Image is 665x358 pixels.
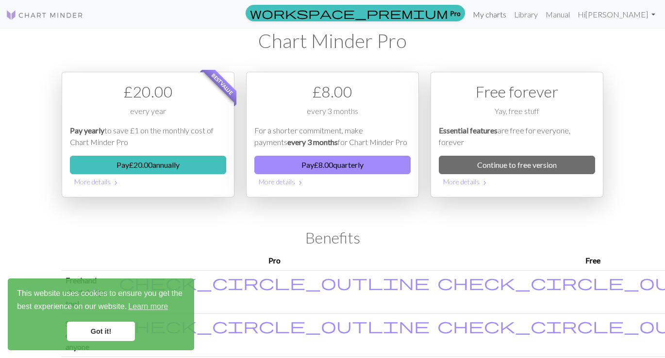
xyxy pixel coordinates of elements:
[127,299,169,314] a: learn more about cookies
[70,80,226,103] div: £ 20.00
[246,72,419,197] div: Payment option 2
[439,156,595,174] a: Continue to free version
[254,156,411,174] button: Pay£8.00quarterly
[510,5,542,24] a: Library
[246,5,465,21] a: Pro
[254,125,411,148] p: For a shorter commitment, make payments for Chart Minder Pro
[119,318,430,333] i: Included
[250,6,448,20] span: workspace_premium
[115,251,433,271] th: Pro
[481,178,489,188] span: chevron_right
[254,80,411,103] div: £ 8.00
[62,29,603,52] h1: Chart Minder Pro
[6,9,83,21] img: Logo
[469,5,510,24] a: My charts
[119,316,430,335] span: check_circle_outline
[287,137,338,146] em: every 3 months
[439,125,595,148] p: are free for everyone, forever
[574,5,659,24] a: Hi[PERSON_NAME]
[62,228,603,247] h2: Benefits
[70,174,226,189] button: More details
[8,278,194,350] div: cookieconsent
[202,64,243,105] span: Best value
[62,72,234,197] div: Payment option 1
[542,5,574,24] a: Manual
[439,80,595,103] div: Free forever
[66,275,111,309] p: Freehand chart design tool
[254,105,411,125] div: every 3 months
[17,288,185,314] span: This website uses cookies to ensure you get the best experience on our website.
[254,174,411,189] button: More details
[119,273,430,292] span: check_circle_outline
[119,275,430,290] i: Included
[70,125,226,148] p: to save £1 on the monthly cost of Chart Minder Pro
[70,126,104,135] em: Pay yearly
[67,322,135,341] a: dismiss cookie message
[439,126,498,135] em: Essential features
[439,105,595,125] div: Yay, free stuff
[431,72,603,197] div: Free option
[297,178,304,188] span: chevron_right
[112,178,120,188] span: chevron_right
[439,174,595,189] button: More details
[70,156,226,174] button: Pay£20.00annually
[70,105,226,125] div: every year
